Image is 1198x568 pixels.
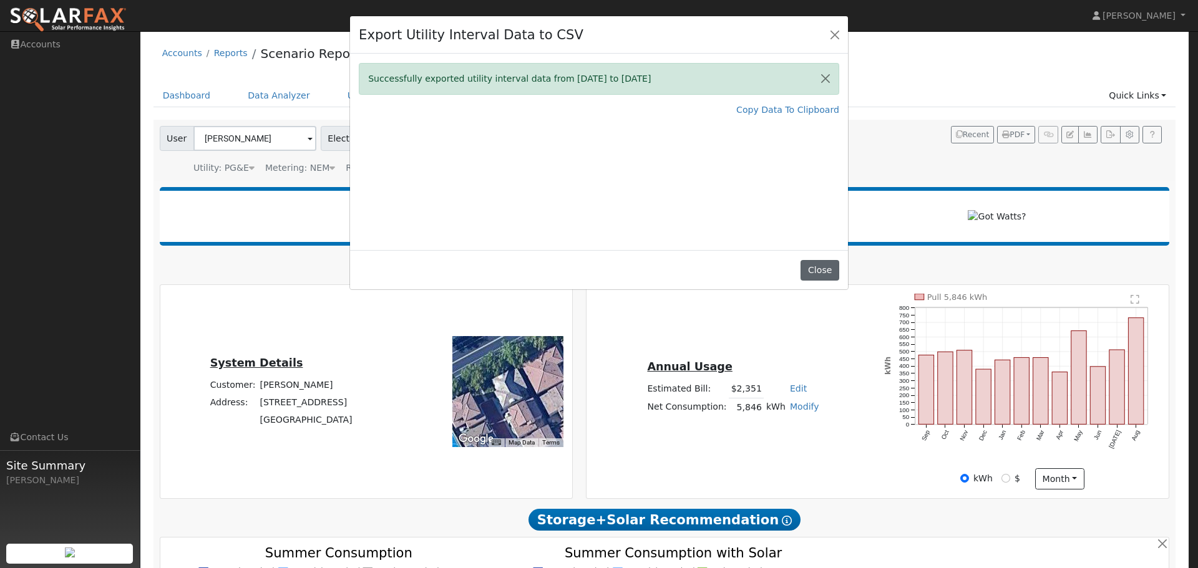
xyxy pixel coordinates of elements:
h4: Export Utility Interval Data to CSV [359,25,583,45]
button: Close [812,64,839,94]
button: Close [826,26,844,43]
button: Close [801,260,839,281]
a: Copy Data To Clipboard [736,103,839,117]
div: Successfully exported utility interval data from [DATE] to [DATE] [359,63,839,95]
